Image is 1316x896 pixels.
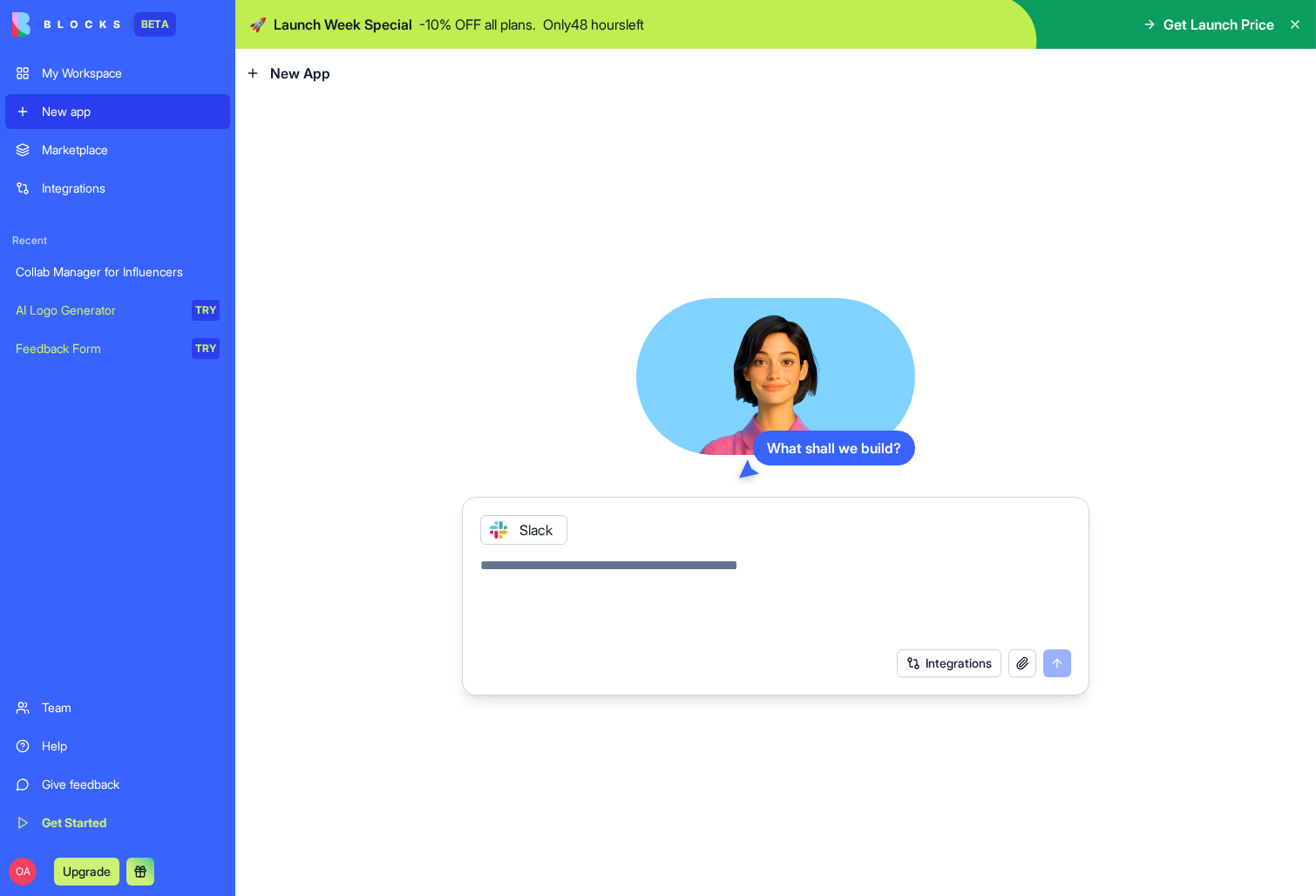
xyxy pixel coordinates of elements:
span: Get Launch Price [1163,14,1274,35]
a: Help [5,729,230,764]
div: BETA [134,12,176,37]
a: Give feedback [5,767,230,802]
div: Get Started [42,814,220,832]
button: Upgrade [54,858,119,886]
div: Marketplace [42,141,220,159]
a: My Workspace [5,56,230,91]
button: Integrations [897,649,1001,677]
a: Marketplace [5,132,230,167]
a: New app [5,94,230,129]
div: TRY [192,300,220,321]
div: AI Logo Generator [16,302,180,319]
div: My Workspace [42,64,220,82]
div: What shall we build? [753,431,915,465]
div: Help [42,737,220,755]
a: Get Started [5,805,230,840]
a: Feedback FormTRY [5,331,230,366]
img: logo [12,12,120,37]
div: TRY [192,338,220,359]
div: New app [42,103,220,120]
a: Collab Manager for Influencers [5,255,230,289]
p: - 10 % OFF all plans. [419,14,536,35]
p: Only 48 hours left [543,14,644,35]
span: Recent [5,234,230,248]
a: BETA [12,12,176,37]
div: Integrations [42,180,220,197]
div: Collab Manager for Influencers [16,263,220,281]
a: Team [5,690,230,725]
div: Give feedback [42,776,220,793]
div: Slack [480,515,567,545]
span: New App [270,63,330,84]
span: Launch Week Special [274,14,412,35]
span: 🚀 [249,14,267,35]
a: AI Logo GeneratorTRY [5,293,230,328]
span: OA [9,858,37,886]
div: Feedback Form [16,340,180,357]
a: Integrations [5,171,230,206]
div: Team [42,699,220,716]
a: Upgrade [54,862,119,879]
